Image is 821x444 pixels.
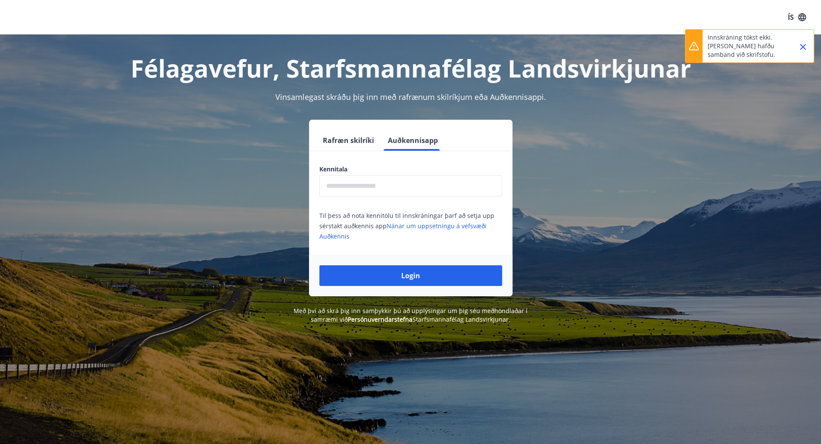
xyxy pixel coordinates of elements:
[319,265,502,286] button: Login
[319,222,487,240] a: Nánar um uppsetningu á vefsvæði Auðkennis
[783,9,811,25] button: ÍS
[348,315,412,323] a: Persónuverndarstefna
[796,40,810,54] button: Close
[275,92,546,102] span: Vinsamlegast skráðu þig inn með rafrænum skilríkjum eða Auðkennisappi.
[293,307,528,323] span: Með því að skrá þig inn samþykkir þú að upplýsingar um þig séu meðhöndlaðar í samræmi við Starfsm...
[111,52,711,84] h1: Félagavefur, Starfsmannafélag Landsvirkjunar
[319,130,378,151] button: Rafræn skilríki
[384,130,441,151] button: Auðkennisapp
[319,211,494,240] span: Til þess að nota kennitölu til innskráningar þarf að setja upp sérstakt auðkennis app
[708,33,784,59] p: Innskráning tókst ekki. [PERSON_NAME] hafðu samband við skrifstofu.
[319,165,502,174] label: Kennitala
